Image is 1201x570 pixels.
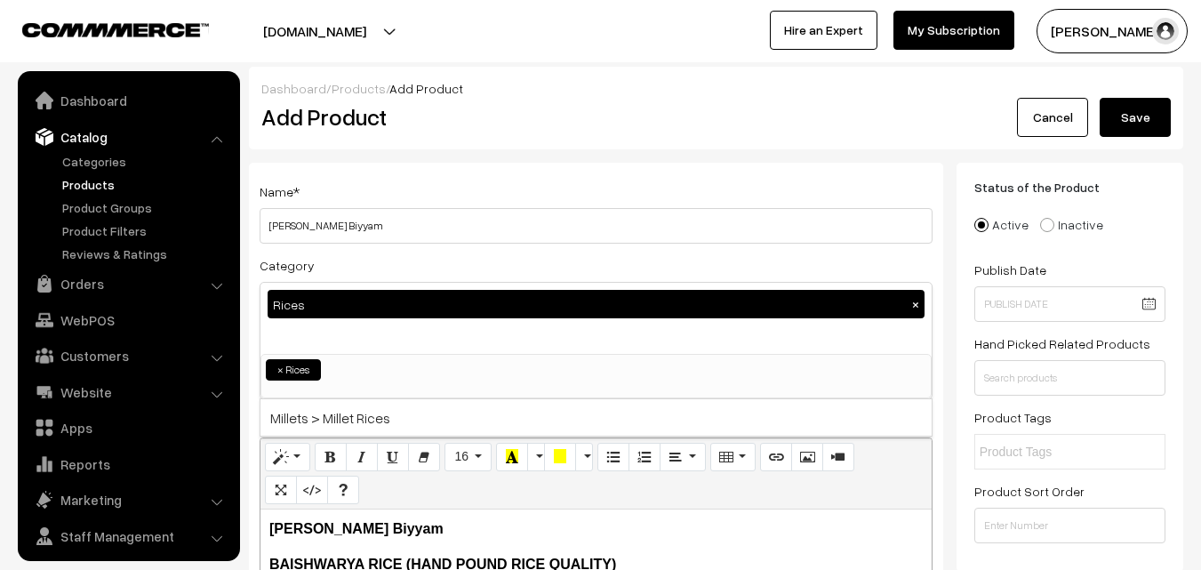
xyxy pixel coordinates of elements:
[22,448,234,480] a: Reports
[496,443,528,471] button: Recent Color
[1152,18,1179,44] img: user
[22,84,234,116] a: Dashboard
[261,103,937,131] h2: Add Product
[974,482,1085,501] label: Product Sort Order
[265,443,310,471] button: Style
[974,180,1121,195] span: Status of the Product
[260,256,315,275] label: Category
[22,520,234,552] a: Staff Management
[974,508,1165,543] input: Enter Number
[377,443,409,471] button: Underline (CTRL+U)
[58,152,234,171] a: Categories
[22,412,234,444] a: Apps
[260,208,933,244] input: Name
[22,484,234,516] a: Marketing
[327,476,359,504] button: Help
[980,443,1135,462] input: Product Tags
[1017,98,1088,137] a: Cancel
[277,362,284,378] span: ×
[974,360,1165,396] input: Search products
[260,399,932,436] span: Millets > Millet Rices
[22,18,178,39] a: COMMMERCE
[544,443,576,471] button: Background Color
[660,443,705,471] button: Paragraph
[201,9,428,53] button: [DOMAIN_NAME]
[1040,215,1103,234] label: Inactive
[1100,98,1171,137] button: Save
[265,476,297,504] button: Full Screen
[893,11,1014,50] a: My Subscription
[575,443,593,471] button: More Color
[454,449,468,463] span: 16
[261,81,326,96] a: Dashboard
[527,443,545,471] button: More Color
[822,443,854,471] button: Video
[58,198,234,217] a: Product Groups
[444,443,492,471] button: Font Size
[269,521,444,536] b: [PERSON_NAME] Biyyam
[346,443,378,471] button: Italic (CTRL+I)
[974,261,1046,279] label: Publish Date
[974,334,1150,353] label: Hand Picked Related Products
[974,215,1029,234] label: Active
[22,268,234,300] a: Orders
[760,443,792,471] button: Link (CTRL+K)
[974,286,1165,322] input: Publish Date
[710,443,756,471] button: Table
[908,296,924,312] button: ×
[974,408,1052,427] label: Product Tags
[315,443,347,471] button: Bold (CTRL+B)
[22,376,234,408] a: Website
[597,443,629,471] button: Unordered list (CTRL+SHIFT+NUM7)
[791,443,823,471] button: Picture
[58,245,234,263] a: Reviews & Ratings
[389,81,463,96] span: Add Product
[261,79,1171,98] div: / /
[22,23,209,36] img: COMMMERCE
[408,443,440,471] button: Remove Font Style (CTRL+\)
[22,121,234,153] a: Catalog
[58,221,234,240] a: Product Filters
[260,182,300,201] label: Name
[58,175,234,194] a: Products
[266,359,321,381] li: Rices
[770,11,877,50] a: Hire an Expert
[22,304,234,336] a: WebPOS
[332,81,386,96] a: Products
[268,290,925,318] div: Rices
[22,340,234,372] a: Customers
[296,476,328,504] button: Code View
[1037,9,1188,53] button: [PERSON_NAME]
[629,443,661,471] button: Ordered list (CTRL+SHIFT+NUM8)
